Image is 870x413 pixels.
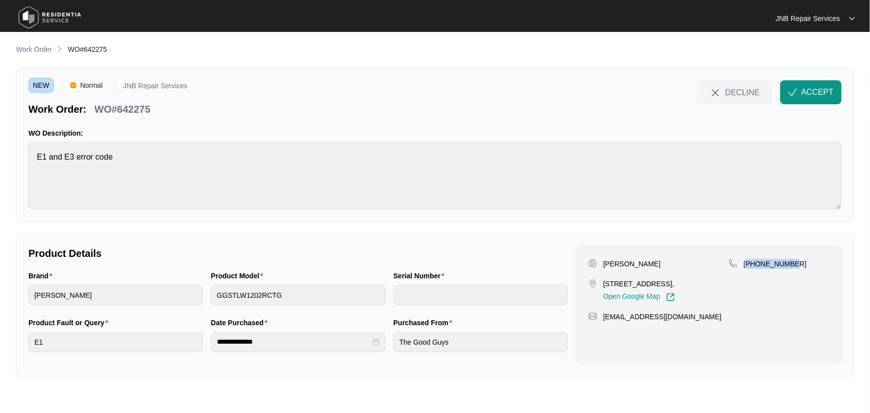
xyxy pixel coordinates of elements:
[603,259,661,269] p: [PERSON_NAME]
[28,128,842,138] p: WO Description:
[123,82,187,93] p: JNB Repair Services
[28,78,54,93] span: NEW
[603,293,675,302] a: Open Google Map
[211,271,267,281] label: Product Model
[28,285,203,305] input: Brand
[603,279,675,289] p: [STREET_ADDRESS],
[666,293,675,302] img: Link-External
[217,337,370,347] input: Date Purchased
[588,312,597,321] img: map-pin
[393,285,568,305] input: Serial Number
[76,78,107,93] span: Normal
[56,45,64,53] img: chevron-right
[28,142,842,209] textarea: E1 and E3 error code
[603,312,721,322] p: [EMAIL_ADDRESS][DOMAIN_NAME]
[588,259,597,268] img: user-pin
[393,271,448,281] label: Serial Number
[801,86,834,98] span: ACCEPT
[28,332,203,352] input: Product Fault or Query
[393,318,456,328] label: Purchased From
[28,271,56,281] label: Brand
[744,259,807,269] p: [PHONE_NUMBER]
[788,88,797,97] img: check-Icon
[28,246,568,260] p: Product Details
[211,285,385,305] input: Product Model
[393,332,568,352] input: Purchased From
[780,80,842,104] button: check-IconACCEPT
[849,16,855,21] img: dropdown arrow
[28,318,112,328] label: Product Fault or Query
[709,87,721,99] img: close-Icon
[776,13,840,23] p: JNB Repair Services
[28,102,86,116] p: Work Order:
[725,87,760,98] span: DECLINE
[729,259,738,268] img: map-pin
[588,279,597,288] img: map-pin
[211,318,271,328] label: Date Purchased
[14,44,54,55] a: Work Order
[68,45,107,53] span: WO#642275
[16,44,52,54] p: Work Order
[697,80,772,104] button: close-IconDECLINE
[94,102,150,116] p: WO#642275
[70,82,76,88] img: Vercel Logo
[15,2,85,32] img: residentia service logo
